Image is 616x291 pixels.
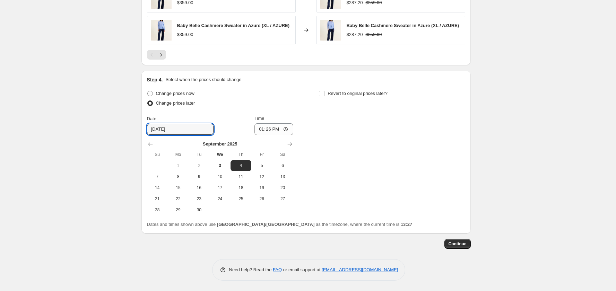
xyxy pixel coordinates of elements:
p: Select when the prices should change [165,76,241,83]
th: Saturday [272,149,293,160]
input: 9/3/2025 [147,124,214,135]
button: Wednesday September 17 2025 [209,182,230,193]
span: 2 [191,163,207,168]
span: Need help? Read the [229,267,273,272]
nav: Pagination [147,50,166,60]
span: 29 [171,207,186,213]
span: 26 [254,196,269,202]
span: 30 [191,207,207,213]
button: Monday September 8 2025 [168,171,189,182]
button: Thursday September 18 2025 [231,182,251,193]
button: Monday September 29 2025 [168,204,189,215]
span: We [212,152,227,157]
button: Friday September 19 2025 [251,182,272,193]
span: 20 [275,185,290,191]
button: Tuesday September 30 2025 [189,204,209,215]
th: Tuesday [189,149,209,160]
span: 22 [171,196,186,202]
span: 25 [233,196,249,202]
button: Friday September 12 2025 [251,171,272,182]
div: $287.20 [347,31,363,38]
input: 12:00 [254,123,293,135]
span: Dates and times shown above use as the timezone, where the current time is [147,222,413,227]
button: Sunday September 21 2025 [147,193,168,204]
button: Monday September 1 2025 [168,160,189,171]
span: 1 [171,163,186,168]
button: Sunday September 14 2025 [147,182,168,193]
button: Show next month, October 2025 [285,139,295,149]
span: or email support at [282,267,322,272]
span: 4 [233,163,249,168]
span: 11 [233,174,249,179]
th: Wednesday [209,149,230,160]
button: Monday September 22 2025 [168,193,189,204]
span: 28 [150,207,165,213]
span: 13 [275,174,290,179]
span: Revert to original prices later? [328,91,388,96]
button: Tuesday September 9 2025 [189,171,209,182]
span: Time [254,116,264,121]
button: Saturday September 6 2025 [272,160,293,171]
button: Wednesday September 24 2025 [209,193,230,204]
div: $359.00 [177,31,193,38]
h2: Step 4. [147,76,163,83]
span: Change prices later [156,100,195,106]
span: 27 [275,196,290,202]
span: Baby Belle Cashmere Sweater in Azure (XL / AZURE) [347,23,459,28]
img: Alessandra_28.03.25_Capture_1454_80x.jpg [320,20,341,41]
th: Thursday [231,149,251,160]
button: Saturday September 13 2025 [272,171,293,182]
b: [GEOGRAPHIC_DATA]/[GEOGRAPHIC_DATA] [217,222,314,227]
button: Tuesday September 16 2025 [189,182,209,193]
span: 5 [254,163,269,168]
span: Continue [449,241,467,247]
span: 15 [171,185,186,191]
span: Date [147,116,156,121]
th: Friday [251,149,272,160]
span: 7 [150,174,165,179]
span: 9 [191,174,207,179]
span: 3 [212,163,227,168]
button: Sunday September 7 2025 [147,171,168,182]
th: Sunday [147,149,168,160]
button: Thursday September 25 2025 [231,193,251,204]
button: Today Wednesday September 3 2025 [209,160,230,171]
button: Thursday September 11 2025 [231,171,251,182]
span: Fr [254,152,269,157]
button: Friday September 26 2025 [251,193,272,204]
span: 14 [150,185,165,191]
span: 21 [150,196,165,202]
button: Sunday September 28 2025 [147,204,168,215]
button: Thursday September 4 2025 [231,160,251,171]
button: Friday September 5 2025 [251,160,272,171]
span: Change prices now [156,91,194,96]
span: 24 [212,196,227,202]
span: Mo [171,152,186,157]
img: Alessandra_28.03.25_Capture_1454_80x.jpg [151,20,172,41]
span: Tu [191,152,207,157]
span: 8 [171,174,186,179]
th: Monday [168,149,189,160]
span: 18 [233,185,249,191]
button: Wednesday September 10 2025 [209,171,230,182]
button: Continue [444,239,471,249]
button: Monday September 15 2025 [168,182,189,193]
span: 23 [191,196,207,202]
span: Baby Belle Cashmere Sweater in Azure (XL / AZURE) [177,23,290,28]
strike: $359.00 [366,31,382,38]
span: 19 [254,185,269,191]
button: Show previous month, August 2025 [146,139,155,149]
button: Next [156,50,166,60]
a: [EMAIL_ADDRESS][DOMAIN_NAME] [322,267,398,272]
span: Th [233,152,249,157]
span: 6 [275,163,290,168]
span: Su [150,152,165,157]
button: Saturday September 27 2025 [272,193,293,204]
span: 10 [212,174,227,179]
button: Saturday September 20 2025 [272,182,293,193]
button: Tuesday September 23 2025 [189,193,209,204]
span: 16 [191,185,207,191]
a: FAQ [273,267,282,272]
b: 13:27 [401,222,412,227]
span: Sa [275,152,290,157]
